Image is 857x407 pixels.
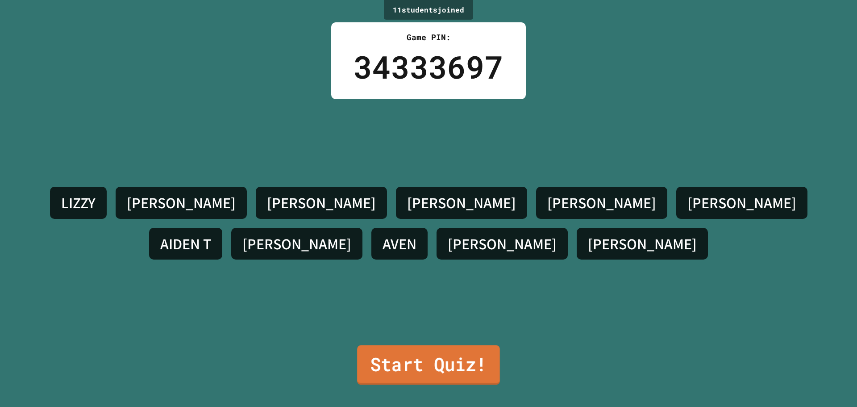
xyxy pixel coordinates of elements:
[588,235,697,253] h4: [PERSON_NAME]
[242,235,351,253] h4: [PERSON_NAME]
[127,193,236,212] h4: [PERSON_NAME]
[61,193,96,212] h4: LIZZY
[354,43,503,90] div: 34333697
[160,235,211,253] h4: AIDEN T
[383,235,416,253] h4: AVEN
[687,193,796,212] h4: [PERSON_NAME]
[407,193,516,212] h4: [PERSON_NAME]
[547,193,656,212] h4: [PERSON_NAME]
[357,345,500,385] a: Start Quiz!
[267,193,376,212] h4: [PERSON_NAME]
[448,235,557,253] h4: [PERSON_NAME]
[354,31,503,43] div: Game PIN:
